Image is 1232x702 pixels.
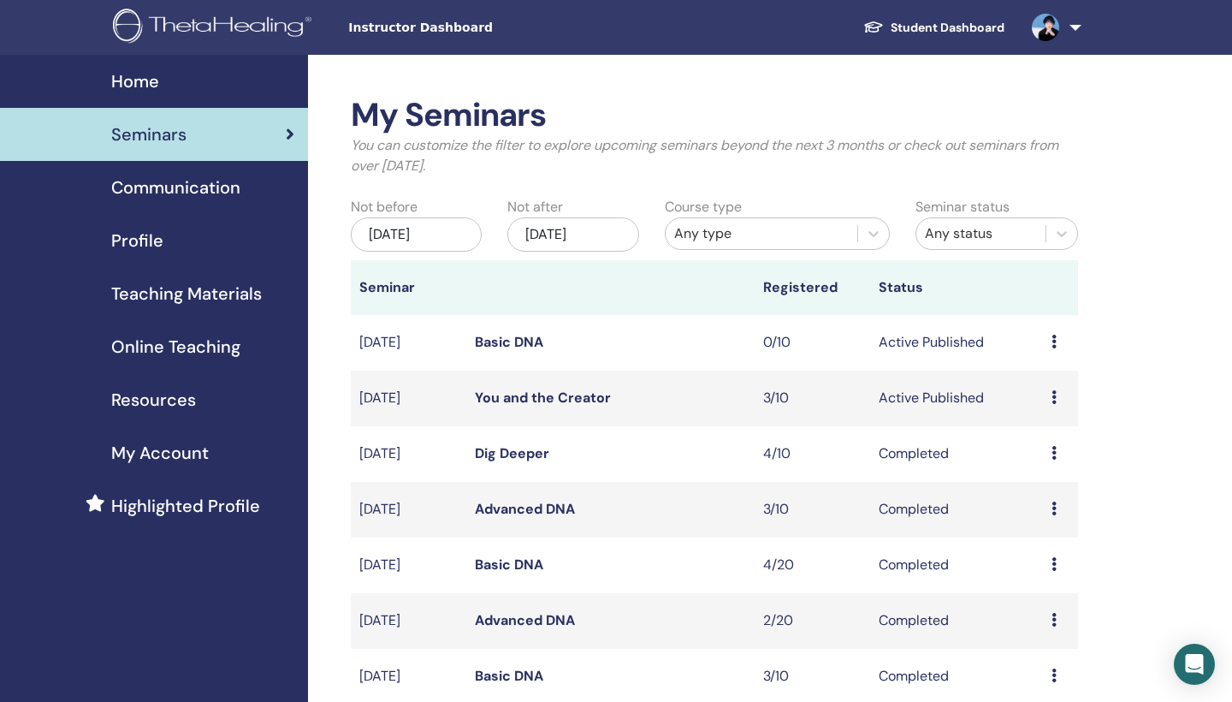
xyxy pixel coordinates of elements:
a: Basic DNA [475,556,543,574]
a: Advanced DNA [475,611,575,629]
td: 4/10 [755,426,870,482]
td: [DATE] [351,482,466,538]
a: Student Dashboard [850,12,1018,44]
img: default.jpg [1032,14,1059,41]
td: 2/20 [755,593,870,649]
td: Active Published [870,315,1043,371]
td: [DATE] [351,371,466,426]
span: My Account [111,440,209,466]
span: Online Teaching [111,334,240,360]
label: Not after [507,197,563,217]
span: Home [111,68,159,94]
td: Completed [870,593,1043,649]
span: Seminars [111,122,187,147]
a: Advanced DNA [475,500,575,518]
th: Seminar [351,260,466,315]
th: Status [870,260,1043,315]
div: Any status [925,223,1037,244]
td: Completed [870,426,1043,482]
img: logo.png [113,9,317,47]
h2: My Seminars [351,96,1078,135]
td: Active Published [870,371,1043,426]
label: Seminar status [915,197,1010,217]
div: Any type [674,223,849,244]
a: Basic DNA [475,333,543,351]
p: You can customize the filter to explore upcoming seminars beyond the next 3 months or check out s... [351,135,1078,176]
th: Registered [755,260,870,315]
td: 4/20 [755,538,870,593]
label: Course type [665,197,742,217]
td: [DATE] [351,426,466,482]
td: [DATE] [351,538,466,593]
div: Open Intercom Messenger [1174,644,1215,685]
td: [DATE] [351,593,466,649]
td: Completed [870,482,1043,538]
td: 3/10 [755,482,870,538]
div: [DATE] [507,217,638,252]
td: [DATE] [351,315,466,371]
td: 3/10 [755,371,870,426]
img: graduation-cap-white.svg [863,20,884,34]
div: [DATE] [351,217,482,252]
span: Instructor Dashboard [348,19,605,37]
span: Resources [111,387,196,413]
a: Basic DNA [475,667,543,685]
span: Highlighted Profile [111,493,260,519]
label: Not before [351,197,418,217]
span: Communication [111,175,240,200]
span: Teaching Materials [111,281,262,306]
a: You and the Creator [475,389,611,407]
td: Completed [870,538,1043,593]
a: Dig Deeper [475,444,549,462]
span: Profile [111,228,163,253]
td: 0/10 [755,315,870,371]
